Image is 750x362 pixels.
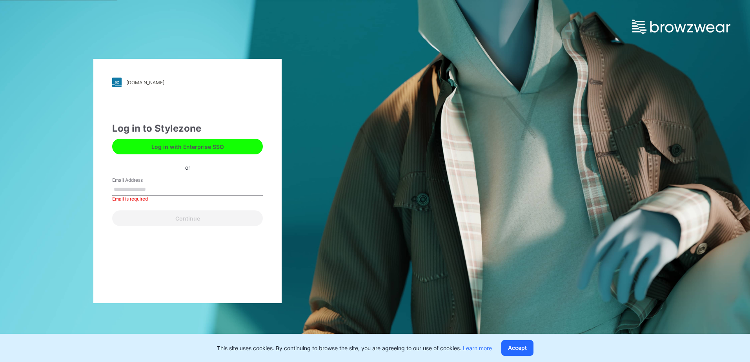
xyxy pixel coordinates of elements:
[112,139,263,154] button: Log in with Enterprise SSO
[126,80,164,85] div: [DOMAIN_NAME]
[112,177,167,184] label: Email Address
[463,345,492,351] a: Learn more
[179,163,197,171] div: or
[112,78,122,87] img: stylezone-logo.562084cfcfab977791bfbf7441f1a819.svg
[112,121,263,136] div: Log in to Stylezone
[632,20,730,34] img: browzwear-logo.e42bd6dac1945053ebaf764b6aa21510.svg
[112,195,263,203] div: Email is required
[501,340,533,356] button: Accept
[112,78,263,87] a: [DOMAIN_NAME]
[217,344,492,352] p: This site uses cookies. By continuing to browse the site, you are agreeing to our use of cookies.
